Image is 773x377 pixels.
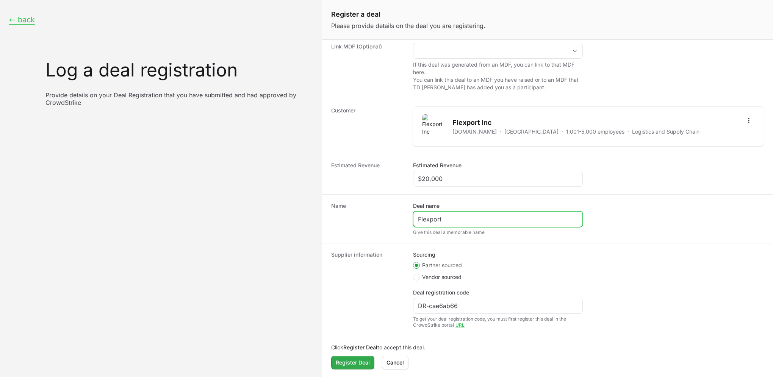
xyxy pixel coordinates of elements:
dt: Estimated Revenue [331,162,404,187]
input: $ [418,174,578,183]
label: Deal name [413,202,440,210]
button: Register Deal [331,356,374,369]
label: Estimated Revenue [413,162,462,169]
p: Logistics and Supply Chain [632,128,699,136]
p: Provide details on your Deal Registration that you have submitted and had approved by CrowdStrike [45,91,313,106]
div: Open [567,43,582,58]
span: · [627,128,629,136]
p: [GEOGRAPHIC_DATA] [504,128,559,136]
b: Register Deal [343,344,377,351]
a: URL [455,322,465,328]
label: Deal registration code [413,289,469,296]
img: Flexport Inc [422,114,446,139]
dt: Link MDF (Optional) [331,43,404,91]
p: If this deal was generated from an MDF, you can link to that MDF here. You can link this deal to ... [413,61,583,91]
span: · [562,128,563,136]
h1: Register a deal [331,9,764,20]
div: To get your deal registration code, you must first register this deal in the CrowdStrike portal [413,316,583,328]
dt: Supplier information [331,251,404,328]
button: Cancel [382,356,408,369]
dt: Name [331,202,404,235]
p: Please provide details on the deal you are registering. [331,21,764,30]
h1: Log a deal registration [45,61,313,79]
span: Register Deal [336,358,370,367]
p: Click to accept this deal. [331,344,764,351]
button: Open options [743,114,755,126]
span: · [500,128,501,136]
span: Partner sourced [422,262,462,269]
legend: Sourcing [413,251,435,259]
h2: Flexport Inc [452,117,699,128]
a: [DOMAIN_NAME] [452,128,497,136]
span: Cancel [386,358,404,367]
span: Vendor sourced [422,273,462,281]
dt: Customer [331,107,404,146]
button: ← back [9,15,35,25]
div: Give this deal a memorable name [413,229,583,235]
p: 1,001-5,000 employees [566,128,624,136]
